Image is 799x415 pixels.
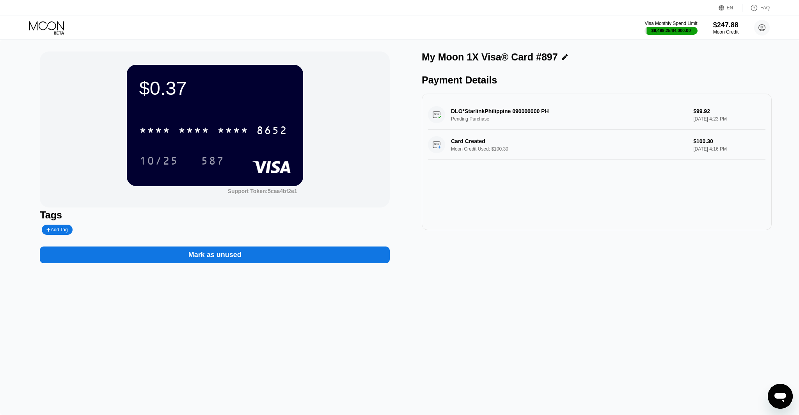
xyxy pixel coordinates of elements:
[768,384,793,409] iframe: Button to launch messaging window
[188,250,241,259] div: Mark as unused
[645,21,697,35] div: Visa Monthly Spend Limit$9,499.25/$4,000.00
[228,188,297,194] div: Support Token: 5caa4bf2e1
[139,156,178,168] div: 10/25
[719,4,742,12] div: EN
[133,151,184,170] div: 10/25
[713,21,739,35] div: $247.88Moon Credit
[201,156,224,168] div: 587
[256,125,288,138] div: 8652
[139,77,291,99] div: $0.37
[228,188,297,194] div: Support Token:5caa4bf2e1
[760,5,770,11] div: FAQ
[40,209,390,221] div: Tags
[46,227,67,232] div: Add Tag
[422,74,772,86] div: Payment Details
[40,239,390,263] div: Mark as unused
[742,4,770,12] div: FAQ
[645,21,697,26] div: Visa Monthly Spend Limit
[727,5,733,11] div: EN
[652,28,691,33] div: $9,499.25 / $4,000.00
[713,21,739,29] div: $247.88
[422,51,558,63] div: My Moon 1X Visa® Card #897
[713,29,739,35] div: Moon Credit
[42,225,72,235] div: Add Tag
[195,151,230,170] div: 587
